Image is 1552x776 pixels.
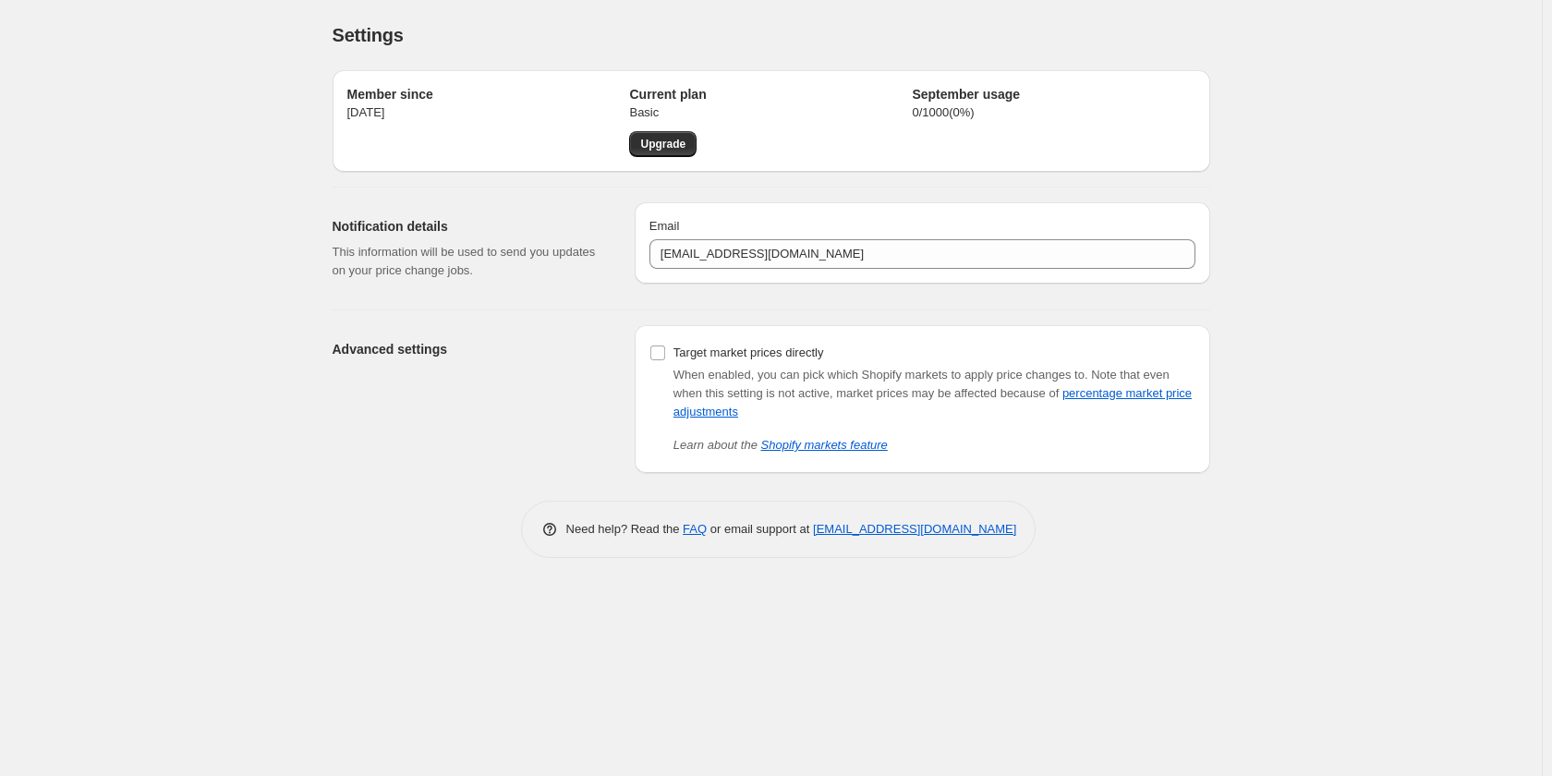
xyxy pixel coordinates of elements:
[347,103,630,122] p: [DATE]
[333,25,404,45] span: Settings
[683,522,707,536] a: FAQ
[649,219,680,233] span: Email
[673,368,1192,418] span: Note that even when this setting is not active, market prices may be affected because of
[761,438,888,452] a: Shopify markets feature
[912,85,1194,103] h2: September usage
[566,522,684,536] span: Need help? Read the
[333,217,605,236] h2: Notification details
[707,522,813,536] span: or email support at
[629,103,912,122] p: Basic
[673,438,888,452] i: Learn about the
[673,346,824,359] span: Target market prices directly
[333,340,605,358] h2: Advanced settings
[912,103,1194,122] p: 0 / 1000 ( 0 %)
[347,85,630,103] h2: Member since
[629,131,697,157] a: Upgrade
[629,85,912,103] h2: Current plan
[640,137,685,152] span: Upgrade
[813,522,1016,536] a: [EMAIL_ADDRESS][DOMAIN_NAME]
[673,368,1088,382] span: When enabled, you can pick which Shopify markets to apply price changes to.
[333,243,605,280] p: This information will be used to send you updates on your price change jobs.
